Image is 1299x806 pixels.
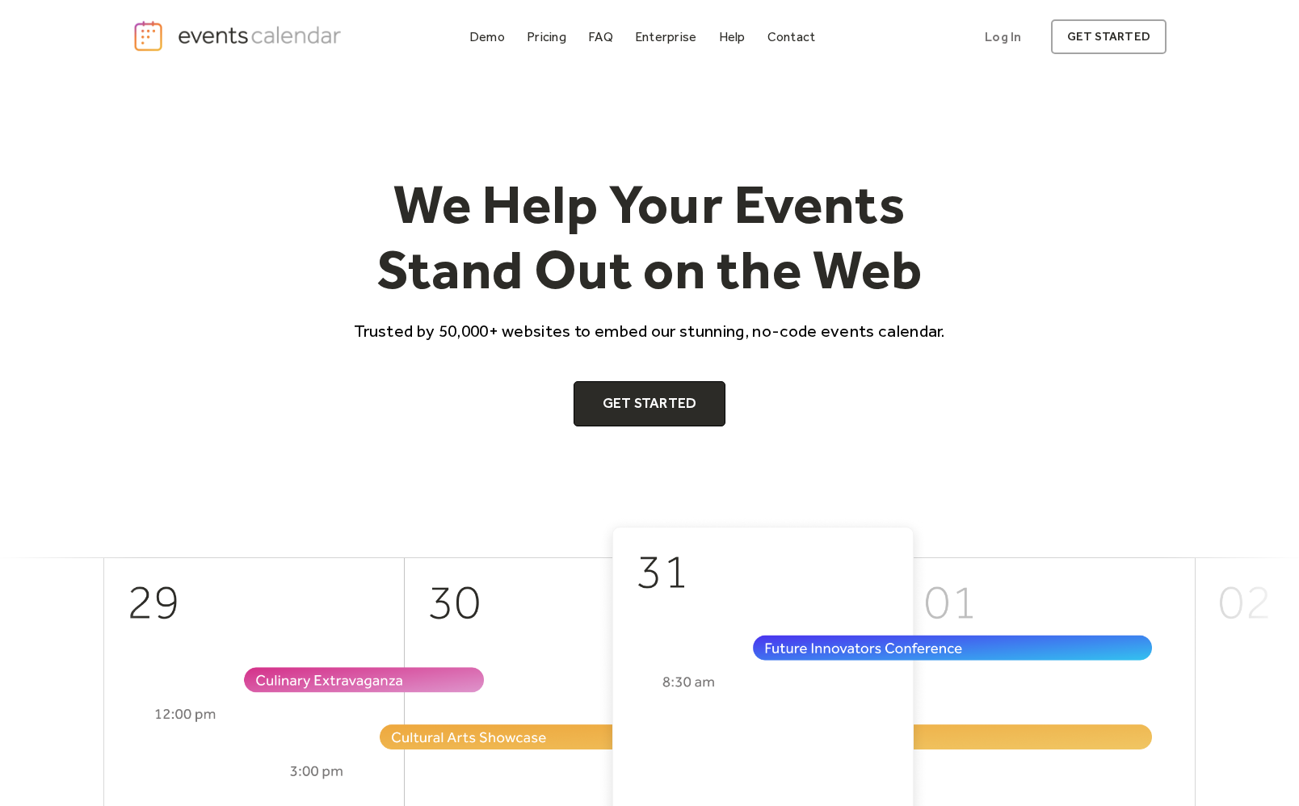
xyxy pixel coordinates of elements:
a: Get Started [574,381,726,426]
a: get started [1051,19,1167,54]
div: Contact [767,32,816,41]
a: Help [713,26,752,48]
a: Demo [463,26,511,48]
p: Trusted by 50,000+ websites to embed our stunning, no-code events calendar. [339,319,960,342]
div: Pricing [527,32,566,41]
a: FAQ [582,26,620,48]
a: home [132,19,346,52]
a: Contact [761,26,822,48]
h1: We Help Your Events Stand Out on the Web [339,171,960,303]
a: Enterprise [628,26,703,48]
div: Demo [469,32,505,41]
div: FAQ [588,32,613,41]
a: Pricing [520,26,573,48]
div: Help [719,32,746,41]
div: Enterprise [635,32,696,41]
a: Log In [969,19,1037,54]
